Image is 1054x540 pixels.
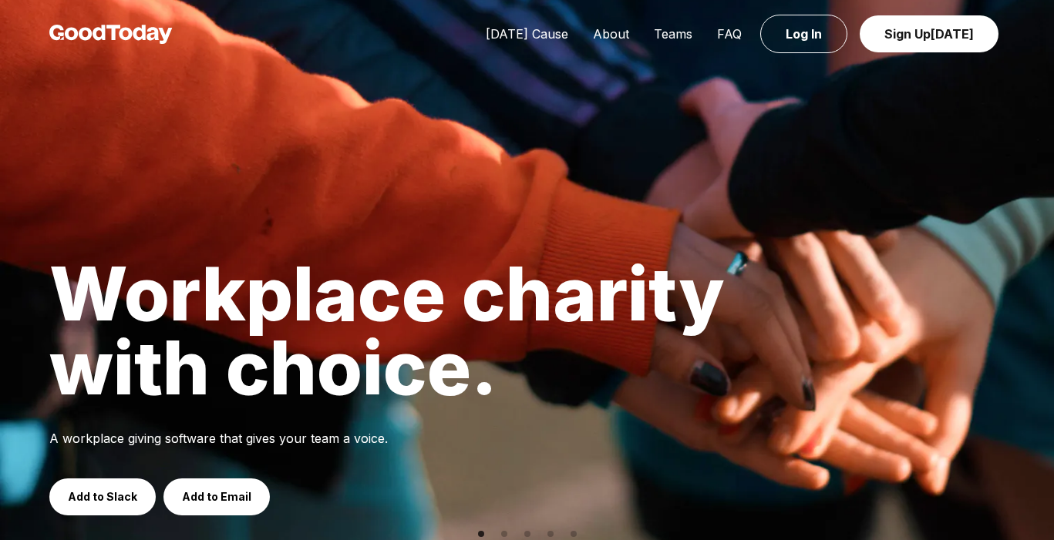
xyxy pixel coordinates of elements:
[641,26,705,42] a: Teams
[473,26,581,42] a: [DATE] Cause
[49,25,173,44] img: GoodToday
[49,478,156,515] a: Add to Slack
[49,429,1005,448] p: A workplace giving software that gives your team a voice.
[163,478,270,515] a: Add to Email
[705,26,754,42] a: FAQ
[49,257,1005,404] h1: Workplace charity with choice.
[931,26,974,42] span: [DATE]
[760,15,847,53] a: Log In
[581,26,641,42] a: About
[860,15,998,52] a: Sign Up[DATE]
